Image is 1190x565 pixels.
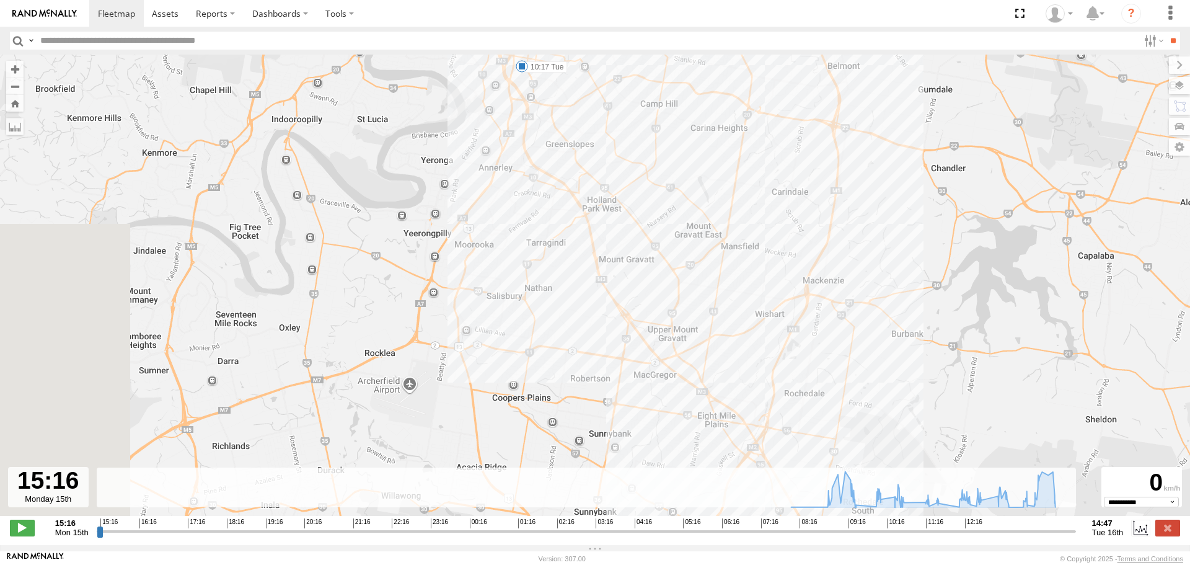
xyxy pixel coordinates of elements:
[1139,32,1166,50] label: Search Filter Options
[353,518,371,528] span: 21:16
[1103,469,1180,497] div: 0
[761,518,778,528] span: 07:16
[6,95,24,112] button: Zoom Home
[392,518,409,528] span: 22:16
[7,553,64,565] a: Visit our Website
[887,518,904,528] span: 10:16
[6,118,24,135] label: Measure
[848,518,866,528] span: 09:16
[139,518,157,528] span: 16:16
[800,518,817,528] span: 08:16
[1041,4,1077,23] div: benjamin Macqueen
[1117,555,1183,563] a: Terms and Conditions
[227,518,244,528] span: 18:16
[1092,518,1124,528] strong: 14:47
[26,32,36,50] label: Search Query
[1121,4,1141,24] i: ?
[1169,138,1190,156] label: Map Settings
[55,518,89,528] strong: 15:16
[12,9,77,18] img: rand-logo.svg
[965,518,982,528] span: 12:16
[1155,520,1180,536] label: Close
[539,555,586,563] div: Version: 307.00
[557,518,575,528] span: 02:16
[55,528,89,537] span: Mon 15th Sep 2025
[522,61,567,73] label: 10:17 Tue
[431,518,448,528] span: 23:16
[596,518,613,528] span: 03:16
[1092,528,1124,537] span: Tue 16th Sep 2025
[722,518,739,528] span: 06:16
[100,518,118,528] span: 15:16
[1060,555,1183,563] div: © Copyright 2025 -
[635,518,652,528] span: 04:16
[683,518,700,528] span: 05:16
[10,520,35,536] label: Play/Stop
[6,61,24,78] button: Zoom in
[266,518,283,528] span: 19:16
[926,518,943,528] span: 11:16
[188,518,205,528] span: 17:16
[304,518,322,528] span: 20:16
[6,78,24,95] button: Zoom out
[518,518,535,528] span: 01:16
[470,518,487,528] span: 00:16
